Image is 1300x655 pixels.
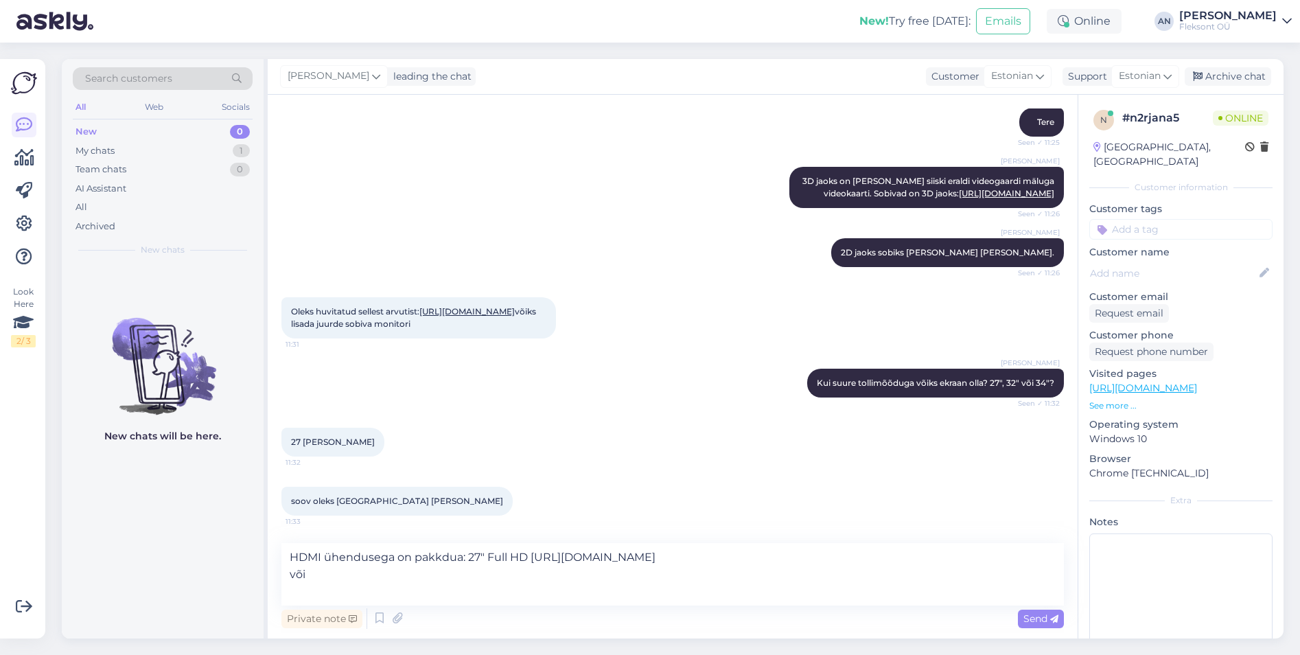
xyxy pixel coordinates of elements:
[286,457,337,468] span: 11:32
[1047,9,1122,34] div: Online
[291,306,538,329] span: Oleks huvitatud sellest arvutist: võiks lisada juurde sobiva monitori
[288,69,369,84] span: [PERSON_NAME]
[1179,10,1277,21] div: [PERSON_NAME]
[859,14,889,27] b: New!
[1213,111,1268,126] span: Online
[281,543,1064,606] textarea: HDMI ühendusega on pakkdua: 27" Full HD [URL][DOMAIN_NAME] või
[76,182,126,196] div: AI Assistant
[1008,398,1060,409] span: Seen ✓ 11:32
[104,429,221,444] p: New chats will be here.
[62,293,264,417] img: No chats
[1037,117,1054,127] span: Tere
[1089,304,1169,323] div: Request email
[1008,209,1060,219] span: Seen ✓ 11:26
[1089,328,1273,343] p: Customer phone
[976,8,1030,34] button: Emails
[1089,494,1273,507] div: Extra
[1089,290,1273,304] p: Customer email
[1008,137,1060,148] span: Seen ✓ 11:25
[991,69,1033,84] span: Estonian
[291,437,375,447] span: 27 [PERSON_NAME]
[281,610,362,628] div: Private note
[1089,367,1273,381] p: Visited pages
[1119,69,1161,84] span: Estonian
[1093,140,1245,169] div: [GEOGRAPHIC_DATA], [GEOGRAPHIC_DATA]
[1089,452,1273,466] p: Browser
[76,163,126,176] div: Team chats
[11,70,37,96] img: Askly Logo
[926,69,979,84] div: Customer
[802,176,1056,198] span: 3D jaoks on [PERSON_NAME] siiski eraldi videogaardi mäluga videokaarti. Sobivad on 3D jaoks:
[230,163,250,176] div: 0
[233,144,250,158] div: 1
[1154,12,1174,31] div: AN
[85,71,172,86] span: Search customers
[76,200,87,214] div: All
[141,244,185,256] span: New chats
[1001,156,1060,166] span: [PERSON_NAME]
[817,378,1054,388] span: Kui suure tollimõõduga võiks ekraan olla? 27", 32" või 34"?
[73,98,89,116] div: All
[286,339,337,349] span: 11:31
[1089,417,1273,432] p: Operating system
[1023,612,1058,625] span: Send
[419,306,515,317] a: [URL][DOMAIN_NAME]
[1063,69,1107,84] div: Support
[142,98,166,116] div: Web
[1089,466,1273,481] p: Chrome [TECHNICAL_ID]
[959,188,1054,198] a: [URL][DOMAIN_NAME]
[1089,382,1197,394] a: [URL][DOMAIN_NAME]
[1089,515,1273,529] p: Notes
[1089,202,1273,216] p: Customer tags
[1089,400,1273,412] p: See more ...
[76,144,115,158] div: My chats
[291,496,503,506] span: soov oleks [GEOGRAPHIC_DATA] [PERSON_NAME]
[841,247,1054,257] span: 2D jaoks sobiks [PERSON_NAME] [PERSON_NAME].
[286,516,337,527] span: 11:33
[1090,266,1257,281] input: Add name
[1122,110,1213,126] div: # n2rjana5
[388,69,472,84] div: leading the chat
[11,335,36,347] div: 2 / 3
[859,13,971,30] div: Try free [DATE]:
[1001,358,1060,368] span: [PERSON_NAME]
[1100,115,1107,125] span: n
[230,125,250,139] div: 0
[1001,227,1060,238] span: [PERSON_NAME]
[1089,219,1273,240] input: Add a tag
[1185,67,1271,86] div: Archive chat
[76,125,97,139] div: New
[1179,21,1277,32] div: Fleksont OÜ
[219,98,253,116] div: Socials
[1089,343,1214,361] div: Request phone number
[1008,268,1060,278] span: Seen ✓ 11:26
[11,286,36,347] div: Look Here
[1089,245,1273,260] p: Customer name
[1179,10,1292,32] a: [PERSON_NAME]Fleksont OÜ
[1089,432,1273,446] p: Windows 10
[76,220,115,233] div: Archived
[1089,181,1273,194] div: Customer information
